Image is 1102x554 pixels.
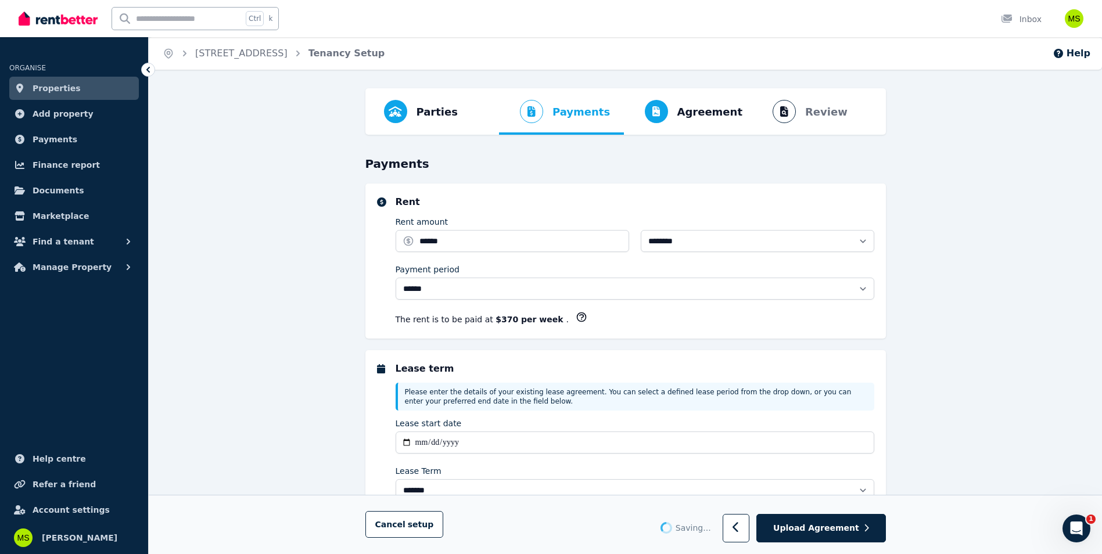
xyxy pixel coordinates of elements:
span: Refer a friend [33,477,96,491]
span: Cancel [375,520,434,530]
button: Payments [499,88,619,135]
span: Find a tenant [33,235,94,249]
button: Help [1053,46,1090,60]
a: [STREET_ADDRESS] [195,48,288,59]
h5: Lease term [396,362,874,376]
span: Add property [33,107,94,121]
span: 1 [1086,515,1096,524]
a: Add property [9,102,139,125]
h5: Rent [396,195,874,209]
a: Account settings [9,498,139,521]
a: Finance report [9,153,139,177]
iframe: Intercom live chat [1062,515,1090,542]
span: Manage Property [33,260,112,274]
span: Account settings [33,503,110,517]
label: Rent amount [396,216,448,228]
span: Properties [33,81,81,95]
a: Documents [9,179,139,202]
label: Lease start date [396,418,462,429]
b: $370 per week [496,315,566,324]
a: Help centre [9,447,139,470]
span: Payments [33,132,77,146]
span: Tenancy Setup [308,46,385,60]
button: Parties [375,88,467,135]
span: Help centre [33,452,86,466]
button: Manage Property [9,256,139,279]
span: [PERSON_NAME] [42,531,117,545]
p: The rent is to be paid at . [396,314,569,325]
span: k [268,14,272,23]
img: RentBetter [19,10,98,27]
span: Parties [417,104,458,120]
span: Please enter the details of your existing lease agreement. You can select a defined lease period ... [405,388,852,405]
span: Agreement [677,104,743,120]
span: Ctrl [246,11,264,26]
span: Payments [552,104,610,120]
nav: Breadcrumb [149,37,399,70]
span: Documents [33,184,84,197]
h3: Payments [365,156,886,172]
img: Monica Salazar [1065,9,1083,28]
a: Payments [9,128,139,151]
a: Refer a friend [9,473,139,496]
a: Marketplace [9,204,139,228]
label: Payment period [396,264,460,275]
nav: Progress [365,88,886,135]
button: Find a tenant [9,230,139,253]
span: Marketplace [33,209,89,223]
a: Properties [9,77,139,100]
label: Lease Term [396,465,441,477]
button: Agreement [624,88,752,135]
span: ORGANISE [9,64,46,72]
span: Upload Agreement [773,523,859,534]
div: Inbox [1001,13,1042,25]
span: Finance report [33,158,100,172]
button: Upload Agreement [756,515,885,543]
button: Cancelsetup [365,512,444,538]
img: Monica Salazar [14,528,33,547]
span: Saving ... [676,523,711,534]
span: setup [408,519,434,531]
